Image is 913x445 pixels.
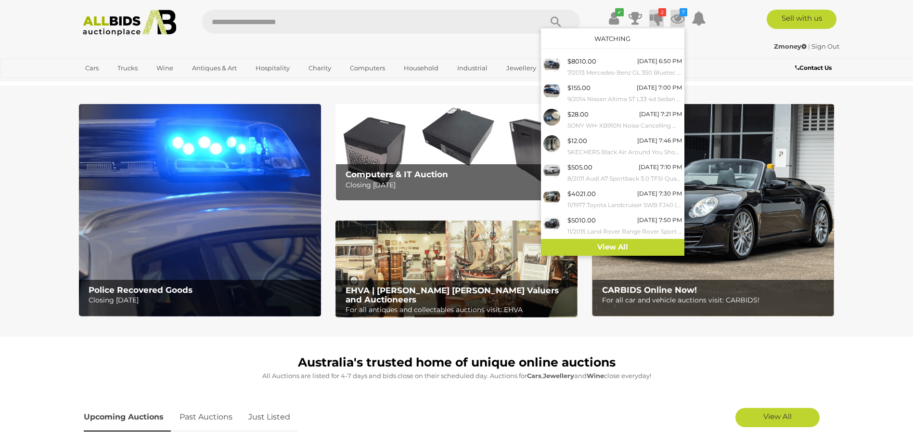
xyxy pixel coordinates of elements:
img: Allbids.com.au [77,10,182,36]
a: $28.00 [DATE] 7:21 PM SONY WH-XB910N Noise Cancelling Wireless Headphones & [PERSON_NAME] Genio P... [541,106,684,133]
a: CARBIDS Online Now! CARBIDS Online Now! For all car and vehicle auctions visit: CARBIDS! [592,104,834,316]
a: Computers & IT Auction Computers & IT Auction Closing [DATE] [335,104,578,201]
div: [DATE] 7:21 PM [639,109,682,119]
img: 54044-1a_ex.jpg [543,162,560,179]
small: 11/2015 Land Rover Range Rover Sport 3.0 TDV6 S (AWD) LW MY16 4d Wagon Santorini Black Metallic T... [567,226,682,237]
img: Police Recovered Goods [79,104,321,316]
a: Charity [302,60,337,76]
img: 54629-1a_ex.jpg [543,215,560,232]
b: Contact Us [795,64,832,71]
b: Computers & IT Auction [346,170,448,179]
div: [DATE] 7:50 PM [637,215,682,225]
a: $8010.00 [DATE] 6:50 PM 7/2013 Mercedes-Benz GL 350 Bluetec X166 4d Wagon Cavansite Blue Metallic... [541,53,684,80]
a: ✔ [607,10,621,27]
a: Upcoming Auctions [84,403,171,432]
small: 8/2011 Audi A7 Sportback 3.0 TFSI Quattro 4G 5d Hatchback Ibis White 3.0L [567,173,682,184]
a: $12.00 [DATE] 7:46 PM SKECHERS Black Air Around You Shoes - Size US9 [541,133,684,159]
p: Closing [DATE] [89,294,315,306]
img: CARBIDS Online Now! [592,104,834,316]
span: | [808,42,810,50]
strong: Cars [527,372,541,380]
b: Police Recovered Goods [89,285,193,295]
a: Trucks [111,60,144,76]
a: 2 [649,10,664,27]
a: $4021.00 [DATE] 7:30 PM 11/1977 Toyota Landcruiser SWB FJ40 (4x4) 2d Softtop White 4.2L [541,186,684,212]
span: $4021.00 [567,190,596,197]
a: Past Auctions [172,403,240,432]
a: Zmoney [774,42,808,50]
strong: Jewellery [543,372,574,380]
span: View All [763,412,792,421]
a: Computers [344,60,391,76]
span: $28.00 [567,110,589,118]
a: EHVA | Evans Hastings Valuers and Auctioneers EHVA | [PERSON_NAME] [PERSON_NAME] Valuers and Auct... [335,221,578,318]
img: EHVA | Evans Hastings Valuers and Auctioneers [335,221,578,318]
p: For all car and vehicle auctions visit: CARBIDS! [602,294,829,306]
img: 54574-57a.jpeg [543,135,560,152]
a: Contact Us [795,63,834,73]
b: EHVA | [PERSON_NAME] [PERSON_NAME] Valuers and Auctioneers [346,286,559,304]
div: [DATE] 7:00 PM [637,82,682,93]
small: 9/2014 Nissan Altima ST L33 4d Sedan Black 2.5L [567,94,682,105]
a: Wine [150,60,180,76]
strong: Zmoney [774,42,807,50]
p: Closing [DATE] [346,179,572,191]
p: All Auctions are listed for 4-7 days and bids close on their scheduled day. Auctions for , and cl... [84,370,830,381]
img: 54637-1a_ex.jpg [543,82,560,99]
img: 54574-82a.jpeg [543,109,560,126]
img: Computers & IT Auction [335,104,578,201]
small: 7/2013 Mercedes-Benz GL 350 Bluetec X166 4d Wagon Cavansite Blue Metallic Turbo Diesel 3.0L [567,67,682,78]
b: CARBIDS Online Now! [602,285,697,295]
a: Watching [594,35,630,42]
i: 7 [680,8,687,16]
h1: Australia's trusted home of unique online auctions [84,356,830,369]
a: Antiques & Art [186,60,243,76]
a: View All [735,408,820,427]
a: Hospitality [249,60,296,76]
span: $8010.00 [567,57,596,65]
a: $155.00 [DATE] 7:00 PM 9/2014 Nissan Altima ST L33 4d Sedan Black 2.5L [541,80,684,106]
a: Industrial [451,60,494,76]
a: Jewellery [500,60,542,76]
span: $5010.00 [567,216,596,224]
button: Search [532,10,580,34]
span: $155.00 [567,84,591,92]
a: Household [398,60,445,76]
span: $12.00 [567,137,587,144]
div: [DATE] 7:30 PM [637,188,682,199]
a: Just Listed [241,403,297,432]
a: 7 [670,10,685,27]
i: 2 [658,8,666,16]
img: 54518-1a_ex.jpg [543,56,560,73]
img: 54285-1a_ex.jpg [543,188,560,205]
a: Sign Out [811,42,839,50]
a: [GEOGRAPHIC_DATA] [79,76,160,92]
p: For all antiques and collectables auctions visit: EHVA [346,304,572,316]
i: ✔ [615,8,624,16]
a: $505.00 [DATE] 7:10 PM 8/2011 Audi A7 Sportback 3.0 TFSI Quattro 4G 5d Hatchback Ibis White 3.0L [541,159,684,186]
small: SONY WH-XB910N Noise Cancelling Wireless Headphones & [PERSON_NAME] Genio Projector [567,120,682,131]
a: View All [541,239,684,256]
small: SKECHERS Black Air Around You Shoes - Size US9 [567,147,682,157]
div: [DATE] 7:46 PM [637,135,682,146]
a: $5010.00 [DATE] 7:50 PM 11/2015 Land Rover Range Rover Sport 3.0 TDV6 S (AWD) LW MY16 4d Wagon Sa... [541,212,684,239]
div: [DATE] 7:10 PM [639,162,682,172]
small: 11/1977 Toyota Landcruiser SWB FJ40 (4x4) 2d Softtop White 4.2L [567,200,682,210]
a: Sell with us [767,10,836,29]
a: Police Recovered Goods Police Recovered Goods Closing [DATE] [79,104,321,316]
a: Cars [79,60,105,76]
span: $505.00 [567,163,592,171]
div: [DATE] 6:50 PM [637,56,682,66]
strong: Wine [587,372,604,380]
